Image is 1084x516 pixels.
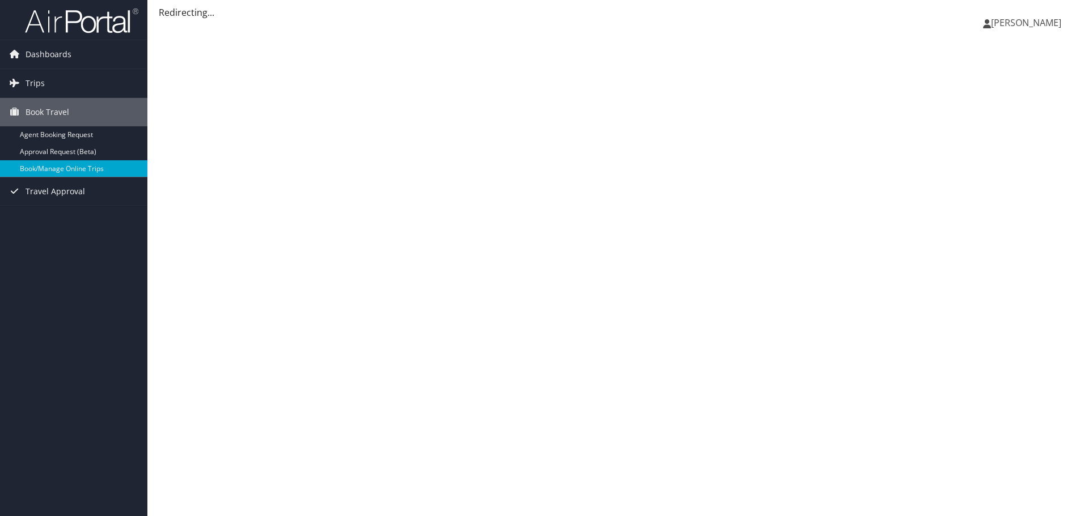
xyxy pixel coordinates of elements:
[983,6,1073,40] a: [PERSON_NAME]
[159,6,1073,19] div: Redirecting...
[26,177,85,206] span: Travel Approval
[991,16,1061,29] span: [PERSON_NAME]
[25,7,138,34] img: airportal-logo.png
[26,69,45,97] span: Trips
[26,40,71,69] span: Dashboards
[26,98,69,126] span: Book Travel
